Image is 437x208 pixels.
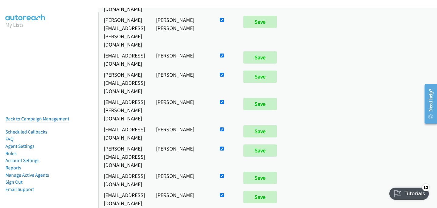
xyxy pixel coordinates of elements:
[5,129,47,135] a: Scheduled Callbacks
[5,143,35,149] a: Agent Settings
[98,124,151,143] td: [EMAIL_ADDRESS][DOMAIN_NAME]
[98,96,151,124] td: [EMAIL_ADDRESS][PERSON_NAME][DOMAIN_NAME]
[5,116,69,122] a: Back to Campaign Management
[243,16,277,28] input: Save
[243,125,277,137] input: Save
[386,182,432,203] iframe: Checklist
[151,50,213,69] td: [PERSON_NAME]
[151,69,213,96] td: [PERSON_NAME]
[5,158,39,163] a: Account Settings
[151,14,213,50] td: [PERSON_NAME] [PERSON_NAME]
[5,151,17,156] a: Roles
[98,50,151,69] td: [EMAIL_ADDRESS][DOMAIN_NAME]
[5,179,22,185] a: Sign Out
[243,144,277,157] input: Save
[98,170,151,189] td: [EMAIL_ADDRESS][DOMAIN_NAME]
[243,172,277,184] input: Save
[5,172,49,178] a: Manage Active Agents
[243,98,277,110] input: Save
[243,51,277,64] input: Save
[151,124,213,143] td: [PERSON_NAME]
[151,170,213,189] td: [PERSON_NAME]
[5,186,34,192] a: Email Support
[243,191,277,203] input: Save
[151,96,213,124] td: [PERSON_NAME]
[5,136,13,142] a: FAQ
[5,165,21,171] a: Reports
[243,71,277,83] input: Save
[151,143,213,170] td: [PERSON_NAME]
[98,69,151,96] td: [PERSON_NAME][EMAIL_ADDRESS][DOMAIN_NAME]
[98,14,151,50] td: [PERSON_NAME][EMAIL_ADDRESS][PERSON_NAME][DOMAIN_NAME]
[420,80,437,128] iframe: Resource Center
[5,21,24,28] a: My Lists
[98,143,151,170] td: [PERSON_NAME][EMAIL_ADDRESS][DOMAIN_NAME]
